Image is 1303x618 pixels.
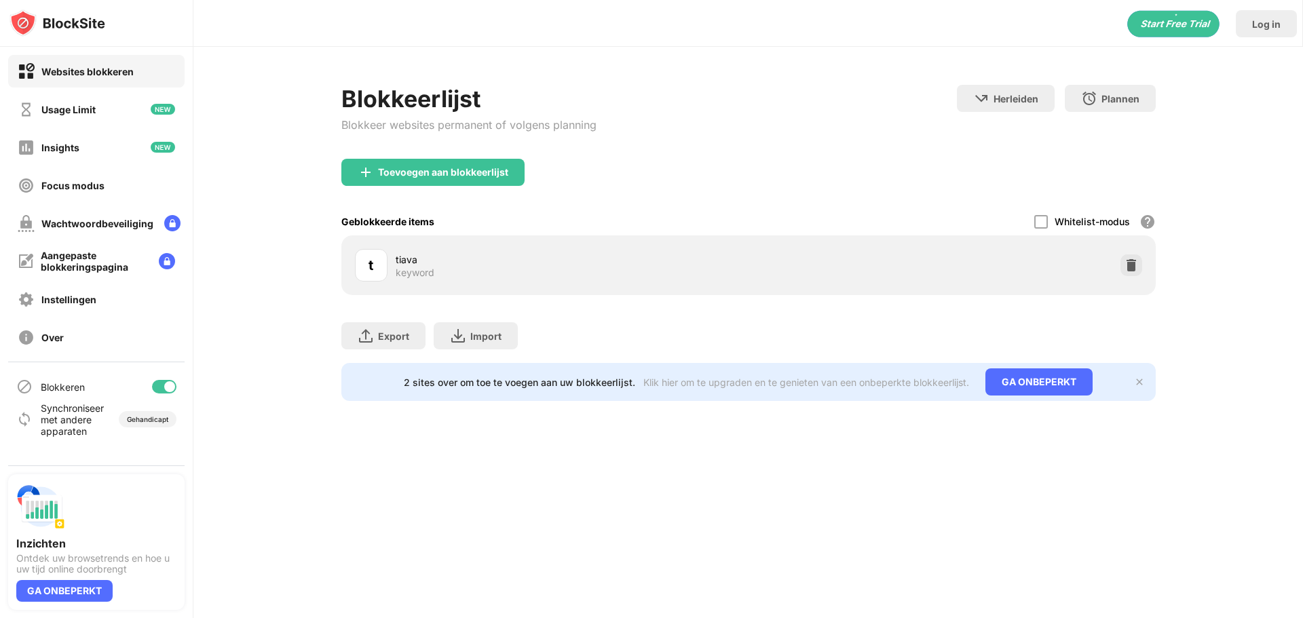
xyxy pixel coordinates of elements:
img: about-off.svg [18,329,35,346]
div: GA ONBEPERKT [16,580,113,602]
div: 2 sites over om toe te voegen aan uw blokkeerlijst. [404,376,635,388]
img: blocking-icon.svg [16,379,33,395]
img: new-icon.svg [151,104,175,115]
div: Focus modus [41,180,105,191]
div: tiava [396,252,749,267]
div: Ontdek uw browsetrends en hoe u uw tijd online doorbrengt [16,553,176,575]
div: Blokkeerlijst [341,85,597,113]
img: time-usage-off.svg [18,101,35,118]
div: Usage Limit [41,104,96,115]
div: Websites blokkeren [41,66,134,77]
img: customize-block-page-off.svg [18,253,34,269]
img: block-on.svg [18,63,35,80]
img: x-button.svg [1134,376,1145,387]
div: Inzichten [16,537,176,550]
div: Over [41,332,64,343]
img: lock-menu.svg [159,253,175,269]
img: push-insights.svg [16,482,65,531]
div: Plannen [1101,93,1139,104]
div: Instellingen [41,294,96,305]
div: t [369,255,373,275]
div: Klik hier om te upgraden en te genieten van een onbeperkte blokkeerlijst. [643,376,969,388]
img: focus-off.svg [18,177,35,194]
img: lock-menu.svg [164,215,181,231]
img: sync-icon.svg [16,411,33,427]
div: Whitelist-modus [1055,216,1130,227]
div: Log in [1252,18,1281,30]
div: Export [378,330,409,342]
div: Import [470,330,502,342]
div: Gehandicapt [127,415,168,423]
img: logo-blocksite.svg [10,9,105,37]
div: Wachtwoordbeveiliging [41,218,153,229]
div: Synchroniseer met andere apparaten [41,402,111,437]
div: animation [1127,10,1220,37]
div: GA ONBEPERKT [985,368,1093,395]
img: insights-off.svg [18,139,35,156]
div: Insights [41,142,79,153]
div: Blokkeren [41,381,85,393]
img: settings-off.svg [18,291,35,308]
div: keyword [396,267,434,279]
img: password-protection-off.svg [18,215,35,232]
div: Toevoegen aan blokkeerlijst [378,167,508,178]
div: Aangepaste blokkeringspagina [41,250,148,273]
img: new-icon.svg [151,142,175,153]
div: Blokkeer websites permanent of volgens planning [341,118,597,132]
div: Herleiden [994,93,1038,104]
div: Geblokkeerde items [341,216,434,227]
